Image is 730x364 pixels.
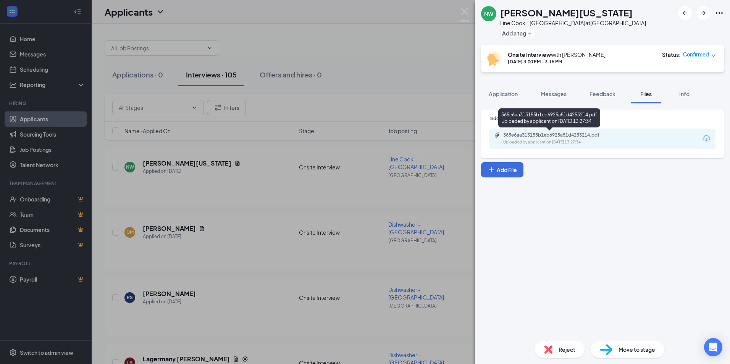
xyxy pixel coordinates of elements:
[683,51,709,58] span: Confirmed
[528,31,532,35] svg: Plus
[488,166,495,174] svg: Plus
[696,6,710,20] button: ArrowRight
[500,19,646,27] div: Line Cook - [GEOGRAPHIC_DATA] at [GEOGRAPHIC_DATA]
[589,90,615,97] span: Feedback
[494,132,500,138] svg: Paperclip
[489,115,715,122] div: Indeed Resume
[619,345,655,354] span: Move to stage
[715,8,724,18] svg: Ellipses
[711,53,716,58] span: down
[704,338,722,356] div: Open Intercom Messenger
[508,51,606,58] div: with [PERSON_NAME]
[503,139,618,145] div: Uploaded by applicant on [DATE] 13:27:34
[484,10,493,18] div: NW
[678,6,692,20] button: ArrowLeftNew
[680,8,690,18] svg: ArrowLeftNew
[494,132,618,145] a: Paperclip365e6aa313155b1eb6925a51d4253214.pdfUploaded by applicant on [DATE] 13:27:34
[481,162,523,177] button: Add FilePlus
[640,90,652,97] span: Files
[699,8,708,18] svg: ArrowRight
[702,134,711,143] svg: Download
[498,108,600,127] div: 365e6aa313155b1eb6925a51d4253214.pdf Uploaded by applicant on [DATE] 13:27:34
[559,345,575,354] span: Reject
[503,132,610,138] div: 365e6aa313155b1eb6925a51d4253214.pdf
[500,29,534,37] button: PlusAdd a tag
[679,90,690,97] span: Info
[541,90,567,97] span: Messages
[508,58,606,65] div: [DATE] 3:00 PM - 3:15 PM
[662,51,681,58] div: Status :
[489,90,518,97] span: Application
[500,6,633,19] h1: [PERSON_NAME][US_STATE]
[508,51,551,58] b: Onsite Interview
